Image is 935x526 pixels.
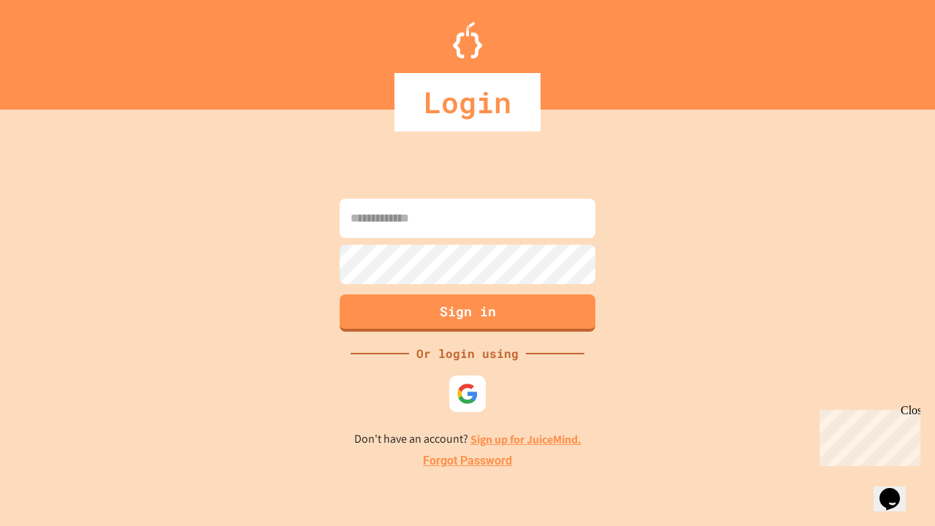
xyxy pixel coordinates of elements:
div: Chat with us now!Close [6,6,101,93]
div: Or login using [409,345,526,362]
img: Logo.svg [453,22,482,58]
iframe: chat widget [874,468,920,511]
button: Sign in [340,294,595,332]
iframe: chat widget [814,404,920,466]
a: Forgot Password [423,452,512,470]
div: Login [394,73,541,131]
p: Don't have an account? [354,430,581,449]
img: google-icon.svg [457,383,478,405]
a: Sign up for JuiceMind. [470,432,581,447]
